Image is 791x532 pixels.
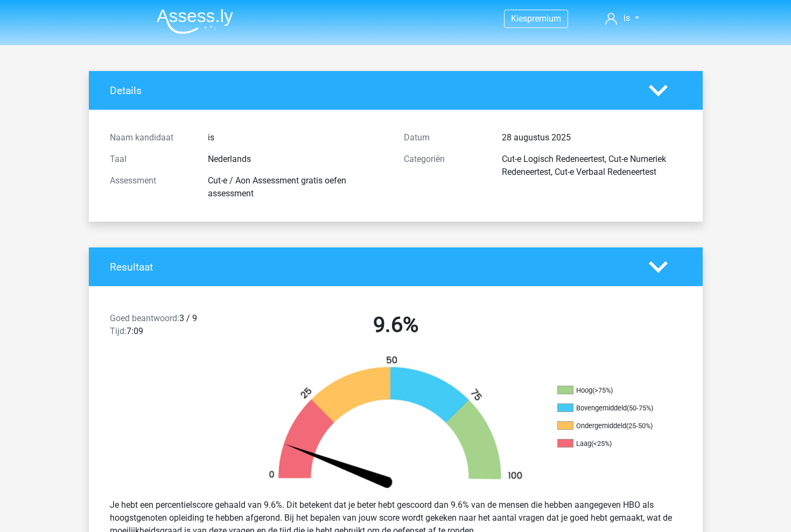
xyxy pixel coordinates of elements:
[102,312,249,342] div: 3 / 9 7:09
[527,13,561,24] span: premium
[557,386,665,395] li: Hoog
[626,422,653,430] div: (25-50%)
[200,174,396,200] div: Cut-e / Aon Assessment gratis oefen assessment
[494,153,690,179] div: Cut-e Logisch Redeneertest, Cut-e Numeriek Redeneertest, Cut-e Verbaal Redeneertest
[557,403,665,413] li: Bovengemiddeld
[624,13,630,23] span: is
[592,386,613,394] div: (>75%)
[110,261,633,273] h4: Resultaat
[557,439,665,449] li: Laag
[396,131,494,144] div: Datum
[102,153,200,166] div: Taal
[200,131,396,144] div: is
[494,131,690,144] div: 28 augustus 2025
[557,421,665,431] li: Ondergemiddeld
[257,312,535,338] h2: 9.6%
[250,355,541,490] img: 10.f31a7f3a3dd8.png
[110,326,127,336] span: Tijd:
[505,11,568,26] a: Kiespremium
[591,439,612,448] div: (<25%)
[110,84,633,97] h4: Details
[102,131,200,144] div: Naam kandidaat
[110,313,179,323] span: Goed beantwoord:
[601,12,643,25] a: is
[511,13,527,24] span: Kies
[396,153,494,179] div: Categoriën
[627,404,653,412] div: (50-75%)
[200,153,396,166] div: Nederlands
[157,9,233,34] img: Assessly
[102,174,200,200] div: Assessment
